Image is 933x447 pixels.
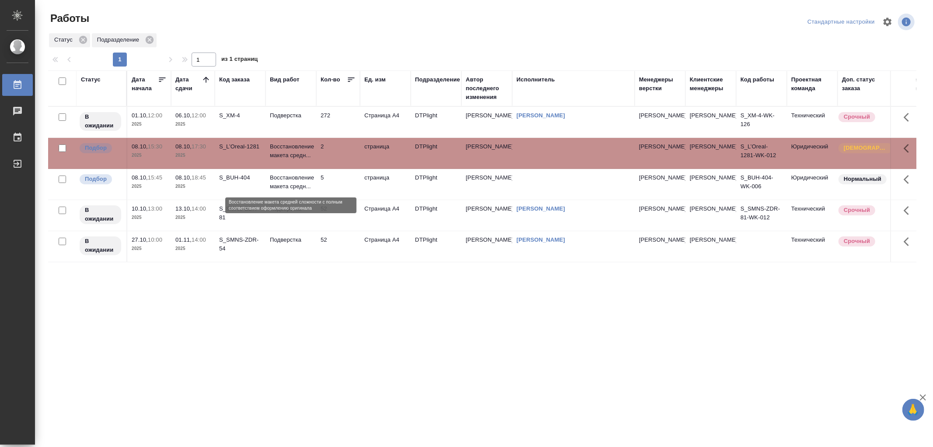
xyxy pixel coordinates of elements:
[415,75,460,84] div: Подразделение
[192,112,206,119] p: 12:00
[85,237,116,254] p: В ожидании
[85,206,116,223] p: В ожидании
[192,143,206,150] p: 17:30
[517,236,565,243] a: [PERSON_NAME]
[360,107,411,137] td: Страница А4
[639,236,681,244] p: [PERSON_NAME]
[517,205,565,212] a: [PERSON_NAME]
[48,11,89,25] span: Работы
[902,399,924,421] button: 🙏
[639,173,681,182] p: [PERSON_NAME]
[877,11,898,32] span: Настроить таблицу
[81,75,101,84] div: Статус
[132,244,167,253] p: 2025
[466,75,508,102] div: Автор последнего изменения
[685,231,736,262] td: [PERSON_NAME]
[148,112,162,119] p: 12:00
[219,204,261,222] div: S_SMNS-ZDR-81
[411,169,461,200] td: DTPlight
[175,120,210,129] p: 2025
[787,138,838,169] td: Юридический
[517,75,555,84] div: Исполнитель
[132,213,167,222] p: 2025
[898,231,919,252] button: Здесь прячутся важные кнопки
[132,205,148,212] p: 10.10,
[685,169,736,200] td: [PERSON_NAME]
[79,204,122,225] div: Исполнитель назначен, приступать к работе пока рано
[844,113,870,121] p: Срочный
[132,75,158,93] div: Дата начала
[219,236,261,253] div: S_SMNS-ZDR-54
[148,174,162,181] p: 15:45
[49,33,90,47] div: Статус
[270,204,312,213] p: Подверстка
[132,182,167,191] p: 2025
[360,231,411,262] td: Страница А4
[132,151,167,160] p: 2025
[270,236,312,244] p: Подверстка
[360,200,411,231] td: Страница А4
[175,75,202,93] div: Дата сдачи
[411,138,461,169] td: DTPlight
[79,142,122,154] div: Можно подбирать исполнителей
[741,75,774,84] div: Код работы
[132,236,148,243] p: 27.10,
[736,107,787,137] td: S_XM-4-WK-126
[175,143,192,150] p: 08.10,
[79,111,122,132] div: Исполнитель назначен, приступать к работе пока рано
[685,107,736,137] td: [PERSON_NAME]
[736,169,787,200] td: S_BUH-404-WK-006
[639,204,681,213] p: [PERSON_NAME]
[690,75,732,93] div: Клиентские менеджеры
[192,205,206,212] p: 14:00
[898,200,919,221] button: Здесь прячутся важные кнопки
[805,15,877,29] div: split button
[639,142,681,151] p: [PERSON_NAME]
[270,75,300,84] div: Вид работ
[461,169,512,200] td: [PERSON_NAME]
[175,182,210,191] p: 2025
[639,75,681,93] div: Менеджеры верстки
[639,111,681,120] p: [PERSON_NAME]
[411,200,461,231] td: DTPlight
[321,75,340,84] div: Кол-во
[787,200,838,231] td: Технический
[898,138,919,159] button: Здесь прячутся важные кнопки
[175,244,210,253] p: 2025
[842,75,888,93] div: Доп. статус заказа
[411,107,461,137] td: DTPlight
[791,75,833,93] div: Проектная команда
[219,142,261,151] div: S_L’Oreal-1281
[844,206,870,215] p: Срочный
[316,107,360,137] td: 272
[148,205,162,212] p: 13:00
[787,169,838,200] td: Юридический
[132,112,148,119] p: 01.10,
[132,120,167,129] p: 2025
[175,213,210,222] p: 2025
[85,175,107,183] p: Подбор
[517,112,565,119] a: [PERSON_NAME]
[270,173,312,191] p: Восстановление макета средн...
[787,107,838,137] td: Технический
[411,231,461,262] td: DTPlight
[85,144,107,152] p: Подбор
[132,143,148,150] p: 08.10,
[844,175,881,183] p: Нормальный
[175,112,192,119] p: 06.10,
[132,174,148,181] p: 08.10,
[844,237,870,246] p: Срочный
[221,54,258,67] span: из 1 страниц
[736,200,787,231] td: S_SMNS-ZDR-81-WK-012
[219,111,261,120] div: S_XM-4
[736,138,787,169] td: S_L’Oreal-1281-WK-012
[175,205,192,212] p: 13.10,
[270,111,312,120] p: Подверстка
[219,75,250,84] div: Код заказа
[898,169,919,190] button: Здесь прячутся важные кнопки
[219,173,261,182] div: S_BUH-404
[92,33,157,47] div: Подразделение
[461,107,512,137] td: [PERSON_NAME]
[316,200,360,231] td: 52
[461,200,512,231] td: [PERSON_NAME]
